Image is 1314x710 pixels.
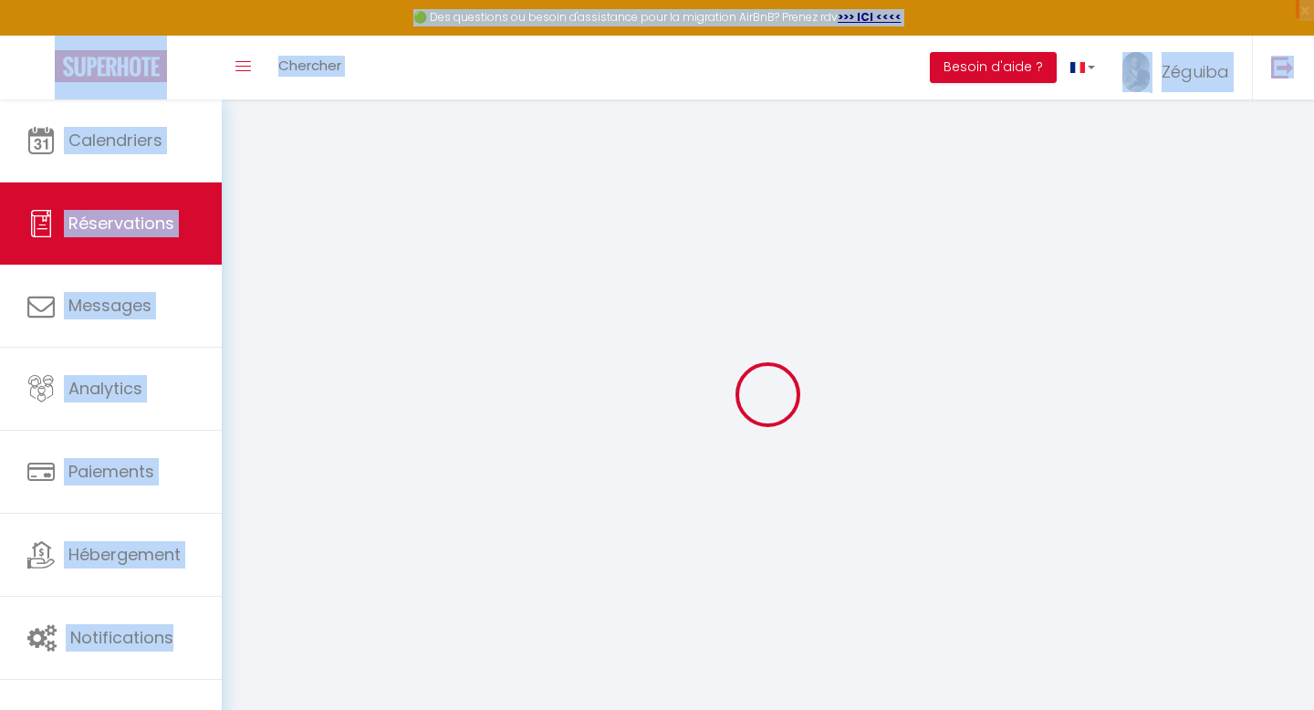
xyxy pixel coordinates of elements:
[1271,56,1294,78] img: logout
[55,50,167,82] img: Super Booking
[68,377,142,400] span: Analytics
[1109,36,1252,99] a: ... Zéguiba
[68,460,154,483] span: Paiements
[68,294,151,317] span: Messages
[68,212,174,235] span: Réservations
[930,52,1057,83] button: Besoin d'aide ?
[68,543,181,566] span: Hébergement
[1162,60,1229,83] span: Zéguiba
[838,9,902,25] a: >>> ICI <<<<
[68,129,162,151] span: Calendriers
[70,626,173,649] span: Notifications
[1122,52,1150,93] img: ...
[265,36,355,99] a: Chercher
[278,56,341,75] span: Chercher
